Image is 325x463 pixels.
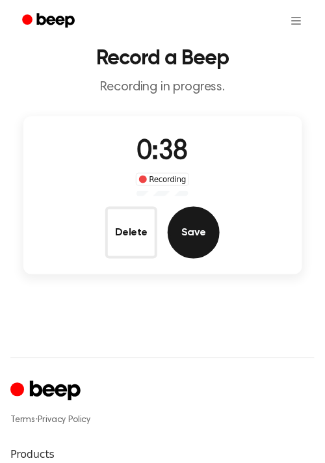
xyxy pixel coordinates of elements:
h6: Products [10,447,315,463]
button: Save Audio Record [168,207,220,259]
a: Terms [10,416,35,425]
button: Delete Audio Record [105,207,157,259]
a: Privacy Policy [38,416,91,425]
p: Recording in progress. [10,79,315,96]
a: Cruip [10,379,84,404]
button: Open menu [281,5,312,36]
div: Recording [136,173,190,186]
a: Beep [13,8,86,34]
div: · [10,414,315,427]
span: 0:38 [136,139,188,166]
h1: Record a Beep [10,48,315,69]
